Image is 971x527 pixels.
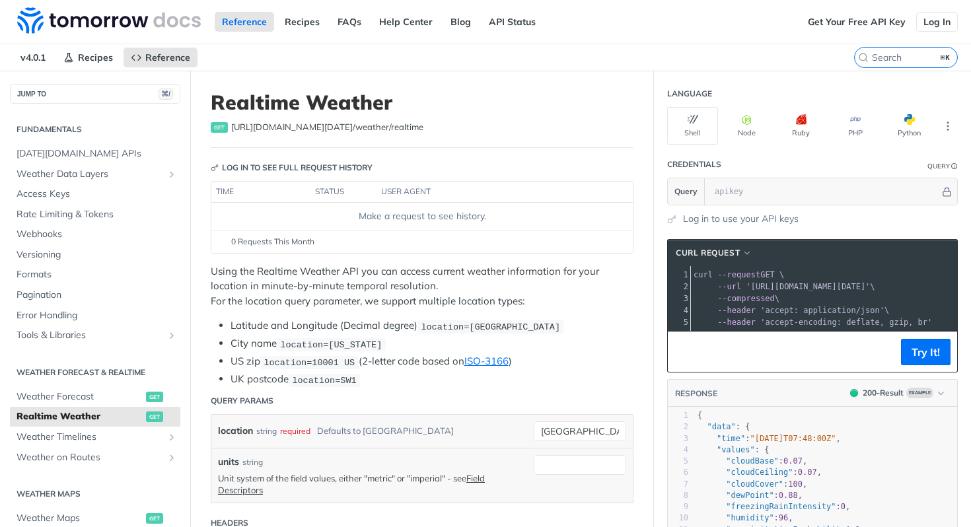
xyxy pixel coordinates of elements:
[482,12,543,32] a: API Status
[218,472,527,496] p: Unit system of the field values, either "metric" or "imperial" - see
[17,329,163,342] span: Tools & Libraries
[942,120,954,132] svg: More ellipsis
[798,468,817,477] span: 0.07
[10,205,180,225] a: Rate Limiting & Tokens
[668,512,688,524] div: 10
[292,375,356,385] span: location=SW1
[698,468,822,477] span: : ,
[698,422,750,431] span: : {
[10,367,180,378] h2: Weather Forecast & realtime
[10,184,180,204] a: Access Keys
[211,164,219,172] svg: Key
[783,456,803,466] span: 0.07
[218,473,485,495] a: Field Descriptors
[264,357,355,367] span: location=10001 US
[694,294,779,303] span: \
[667,107,718,145] button: Shell
[668,479,688,490] div: 7
[698,513,793,522] span: : ,
[211,122,228,133] span: get
[211,162,373,174] div: Log in to see full request history
[443,12,478,32] a: Blog
[17,268,177,281] span: Formats
[694,306,889,315] span: \
[717,318,756,327] span: --header
[850,389,858,397] span: 200
[844,386,951,400] button: 200200-ResultExample
[218,455,239,469] label: units
[145,52,190,63] span: Reference
[668,456,688,467] div: 5
[211,395,273,407] div: Query Params
[708,178,940,205] input: apikey
[698,479,807,489] span: : ,
[726,513,773,522] span: "humidity"
[166,432,177,442] button: Show subpages for Weather Timelines
[146,411,163,422] span: get
[211,264,633,309] p: Using the Realtime Weather API you can access current weather information for your location in mi...
[668,178,705,205] button: Query
[17,512,143,525] span: Weather Maps
[698,445,769,454] span: : {
[667,158,721,170] div: Credentials
[10,164,180,184] a: Weather Data LayersShow subpages for Weather Data Layers
[927,161,958,171] div: QueryInformation
[166,169,177,180] button: Show subpages for Weather Data Layers
[668,293,690,304] div: 3
[231,318,633,334] li: Latitude and Longitude (Decimal degree)
[372,12,440,32] a: Help Center
[166,330,177,341] button: Show subpages for Tools & Libraries
[146,513,163,524] span: get
[10,123,180,135] h2: Fundamentals
[10,387,180,407] a: Weather Forecastget
[17,188,177,201] span: Access Keys
[927,161,950,171] div: Query
[698,456,807,466] span: : ,
[721,107,772,145] button: Node
[217,209,628,223] div: Make a request to see history.
[421,322,560,332] span: location=[GEOGRAPHIC_DATA]
[694,270,713,279] span: curl
[951,163,958,170] i: Information
[231,372,633,387] li: UK postcode
[310,182,377,203] th: status
[668,433,688,444] div: 3
[78,52,113,63] span: Recipes
[698,411,702,420] span: {
[668,269,690,281] div: 1
[17,147,177,160] span: [DATE][DOMAIN_NAME] APIs
[10,326,180,345] a: Tools & LibrariesShow subpages for Tools & Libraries
[830,107,881,145] button: PHP
[10,225,180,244] a: Webhooks
[698,434,841,443] span: : ,
[231,236,314,248] span: 0 Requests This Month
[707,422,735,431] span: "data"
[698,502,850,511] span: : ,
[694,270,784,279] span: GET \
[668,410,688,421] div: 1
[901,339,951,365] button: Try It!
[668,501,688,512] div: 9
[674,342,693,362] button: Copy to clipboard
[801,12,913,32] a: Get Your Free API Key
[674,387,718,400] button: RESPONSE
[668,467,688,478] div: 6
[218,421,253,440] label: location
[717,294,775,303] span: --compressed
[726,502,836,511] span: "freezingRainIntensity"
[56,48,120,67] a: Recipes
[717,445,755,454] span: "values"
[10,407,180,427] a: Realtime Weatherget
[17,410,143,423] span: Realtime Weather
[863,387,904,399] div: 200 - Result
[13,48,53,67] span: v4.0.1
[211,182,310,203] th: time
[464,355,509,367] a: ISO-3166
[717,306,756,315] span: --header
[17,309,177,322] span: Error Handling
[667,88,712,100] div: Language
[231,336,633,351] li: City name
[10,427,180,447] a: Weather TimelinesShow subpages for Weather Timelines
[330,12,369,32] a: FAQs
[698,491,803,500] span: : ,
